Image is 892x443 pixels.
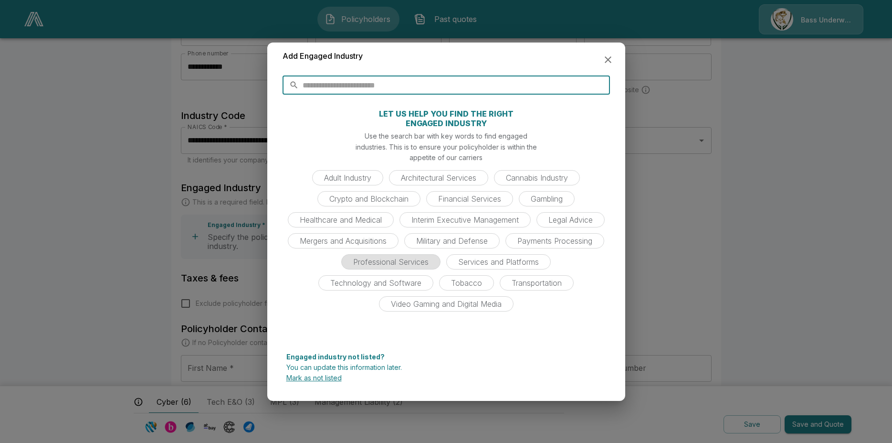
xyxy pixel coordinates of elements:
span: Gambling [525,194,568,204]
span: Architectural Services [395,173,482,183]
div: Mergers and Acquisitions [288,233,399,249]
div: Interim Executive Management [399,212,531,227]
div: Tobacco [439,275,494,291]
div: Transportation [500,275,574,291]
div: Services and Platforms [446,254,551,270]
div: Gambling [519,191,575,206]
div: Payments Processing [505,233,604,249]
div: Cannabis Industry [494,170,580,185]
span: Professional Services [347,257,434,267]
div: Healthcare and Medical [288,212,394,227]
span: Transportation [506,278,567,288]
span: Video Gaming and Digital Media [385,299,507,309]
span: Services and Platforms [452,257,545,267]
div: Legal Advice [536,212,605,227]
span: Technology and Software [325,278,427,288]
span: Legal Advice [543,215,598,225]
span: Mergers and Acquisitions [294,236,392,246]
div: Adult Industry [312,170,383,185]
p: ENGAGED INDUSTRY [406,119,487,127]
div: Financial Services [426,191,513,206]
span: Payments Processing [512,236,598,246]
p: appetite of our carriers [409,152,483,162]
div: Architectural Services [389,170,488,185]
p: industries. This is to ensure your policyholder is within the [356,142,537,152]
span: Healthcare and Medical [294,215,388,225]
p: LET US HELP YOU FIND THE RIGHT [379,110,514,118]
span: Crypto and Blockchain [324,194,414,204]
span: Interim Executive Management [406,215,525,225]
p: You can update this information later. [286,364,606,371]
span: Tobacco [445,278,488,288]
span: Cannabis Industry [500,173,574,183]
p: Use the search bar with key words to find engaged [365,131,527,141]
p: Mark as not listed [286,375,606,381]
div: Video Gaming and Digital Media [379,296,514,312]
div: Professional Services [341,254,441,270]
div: Military and Defense [404,233,500,249]
span: Military and Defense [410,236,493,246]
div: Technology and Software [318,275,433,291]
div: Crypto and Blockchain [317,191,420,206]
span: Financial Services [432,194,507,204]
span: Adult Industry [318,173,377,183]
p: Engaged industry not listed? [286,354,606,360]
h6: Add Engaged Industry [283,50,363,63]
